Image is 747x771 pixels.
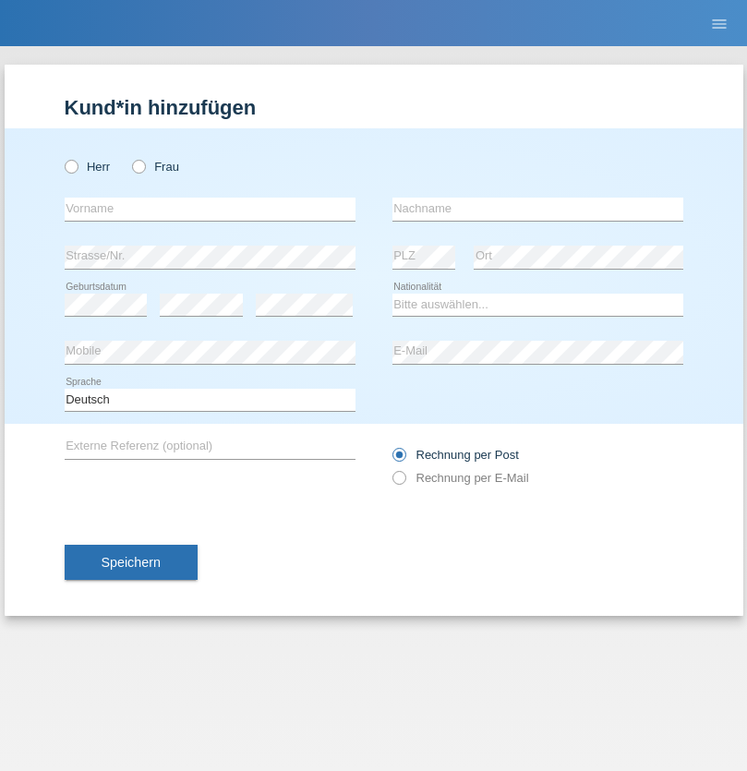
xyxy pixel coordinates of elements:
input: Rechnung per Post [392,448,404,471]
input: Herr [65,160,77,172]
h1: Kund*in hinzufügen [65,96,683,119]
span: Speichern [102,555,161,570]
label: Rechnung per E-Mail [392,471,529,485]
label: Herr [65,160,111,174]
button: Speichern [65,545,198,580]
label: Rechnung per Post [392,448,519,462]
label: Frau [132,160,179,174]
input: Rechnung per E-Mail [392,471,404,494]
i: menu [710,15,729,33]
input: Frau [132,160,144,172]
a: menu [701,18,738,29]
